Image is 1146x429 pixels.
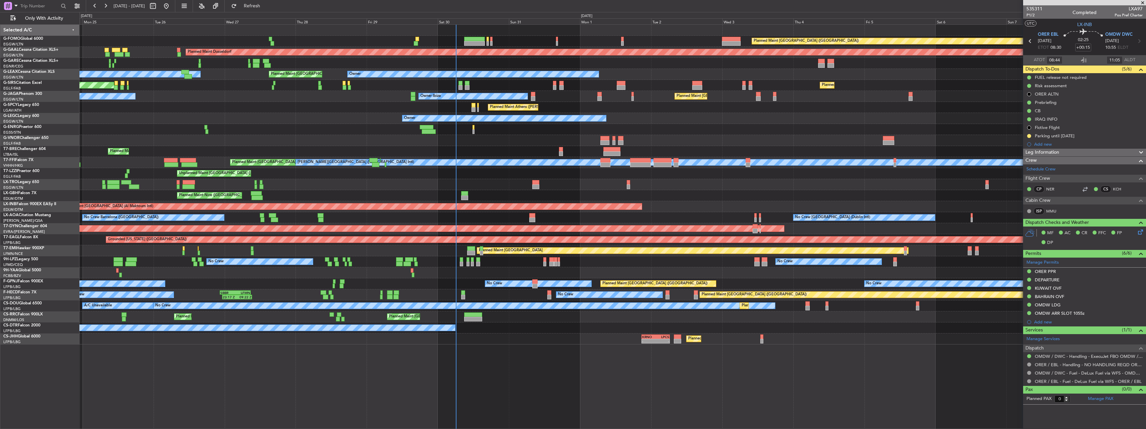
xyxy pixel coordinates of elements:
a: MMU [1046,208,1061,214]
div: Planned Maint [GEOGRAPHIC_DATA] ([GEOGRAPHIC_DATA]) [176,312,281,322]
div: 09:22 Z [237,295,251,299]
div: Add new [1034,319,1143,325]
a: LTBA/ISL [3,152,18,157]
span: ELDT [1118,44,1128,51]
a: ORER / EBL - Handling - NO HANDLING REQD ORER/EBL [1035,362,1143,368]
span: 10:55 [1105,44,1116,51]
span: Dispatch [1025,344,1044,352]
div: LPCS [656,335,670,339]
span: T7-LZZI [3,169,17,173]
div: - [656,339,670,343]
div: Fri 29 [367,18,438,24]
div: 23:17 Z [223,295,237,299]
a: EGGW/LTN [3,42,23,47]
span: T7-FFI [3,158,15,162]
div: No Crew Barcelona ([GEOGRAPHIC_DATA]) [84,212,159,223]
a: EGGW/LTN [3,119,23,124]
div: DEPARTURE [1035,277,1060,283]
div: Planned Maint [GEOGRAPHIC_DATA] ([GEOGRAPHIC_DATA]) [602,279,708,289]
div: Mon 25 [82,18,154,24]
a: EGSS/STN [3,130,21,135]
a: LFPB/LBG [3,284,21,289]
input: Trip Number [20,1,59,11]
div: No Crew [558,290,573,300]
span: G-FOMO [3,37,20,41]
div: Planned Maint Nice ([GEOGRAPHIC_DATA]) [179,190,253,200]
span: 9H-YAA [3,268,18,272]
span: G-GARE [3,59,19,63]
a: FCBB/BZV [3,273,21,278]
div: Sun 31 [509,18,580,24]
a: LFPB/LBG [3,306,21,311]
span: 08:30 [1050,44,1061,51]
div: ISP [1033,207,1044,215]
span: G-SIRS [3,81,16,85]
div: Sat 6 [936,18,1007,24]
div: No Crew [208,257,224,267]
div: Thu 4 [793,18,865,24]
a: LX-GBHFalcon 7X [3,191,36,195]
div: Parking until [DATE] [1035,133,1075,139]
div: KRNO [642,335,656,339]
div: FUEL release not required [1035,75,1087,80]
div: Planned Maint [GEOGRAPHIC_DATA] ([GEOGRAPHIC_DATA]) [389,312,494,322]
div: No Crew [487,279,502,289]
span: T7-BRE [3,147,17,151]
button: UTC [1025,20,1036,26]
a: LFPB/LBG [3,339,21,344]
span: [DATE] - [DATE] [114,3,145,9]
div: CS [1100,185,1111,193]
a: LFPB/LBG [3,240,21,245]
a: EVRA/[PERSON_NAME] [3,229,45,234]
span: CS-DTR [3,323,18,327]
div: LFMN [235,291,250,295]
span: Only With Activity [17,16,70,21]
div: Planned Maint [GEOGRAPHIC_DATA] [479,246,543,256]
span: CS-JHH [3,334,18,338]
span: ALDT [1124,57,1135,63]
a: T7-DYNChallenger 604 [3,224,47,228]
span: ATOT [1034,57,1045,63]
a: EGGW/LTN [3,75,23,80]
button: Only With Activity [7,13,72,24]
div: OMDW LDG [1035,302,1061,308]
a: T7-FFIFalcon 7X [3,158,33,162]
div: Planned Maint [GEOGRAPHIC_DATA] ([GEOGRAPHIC_DATA]) [688,334,793,344]
div: Planned Maint [GEOGRAPHIC_DATA] ([GEOGRAPHIC_DATA]) [271,69,376,79]
span: Cabin Crew [1025,197,1050,204]
a: F-HECDFalcon 7X [3,290,36,294]
div: Thu 28 [296,18,367,24]
span: P1/2 [1026,12,1042,18]
div: Planned Maint [GEOGRAPHIC_DATA] ([GEOGRAPHIC_DATA]) [742,301,847,311]
a: Manage PAX [1088,396,1113,402]
div: Owner [349,69,361,79]
a: LFPB/LBG [3,328,21,333]
div: Add new [1034,141,1143,147]
a: Manage Services [1026,336,1060,342]
div: Wed 3 [722,18,793,24]
a: LX-INBFalcon 900EX EASy II [3,202,56,206]
a: EDLW/DTM [3,196,23,201]
a: LGAV/ATH [3,108,21,113]
a: 9H-YAAGlobal 5000 [3,268,41,272]
a: OMDW / DWC - Fuel - DeLux Fuel via WFS - OMDW / DWC [1035,370,1143,376]
a: DNMM/LOS [3,317,24,322]
a: EGLF/FAB [3,86,21,91]
span: Pos Pref Charter [1115,12,1143,18]
div: IRAQ INFO [1035,116,1058,122]
a: CS-RRCFalcon 900LX [3,312,43,316]
div: BAHRAIN OVF [1035,294,1064,299]
a: ORER / EBL - Fuel - DeLux Fuel via WFS - ORER / EBL [1035,379,1142,384]
a: G-FOMOGlobal 6000 [3,37,43,41]
div: Sat 30 [438,18,509,24]
a: G-GAALCessna Citation XLS+ [3,48,58,52]
span: Leg Information [1025,149,1059,156]
div: CB [1035,108,1040,114]
a: Manage Permits [1026,259,1059,266]
a: LX-AOACitation Mustang [3,213,51,217]
div: Tue 2 [651,18,722,24]
span: LX-INB [1077,21,1092,28]
div: Tue 26 [154,18,225,24]
a: LFPB/LBG [3,295,21,300]
a: NER [1046,186,1061,192]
